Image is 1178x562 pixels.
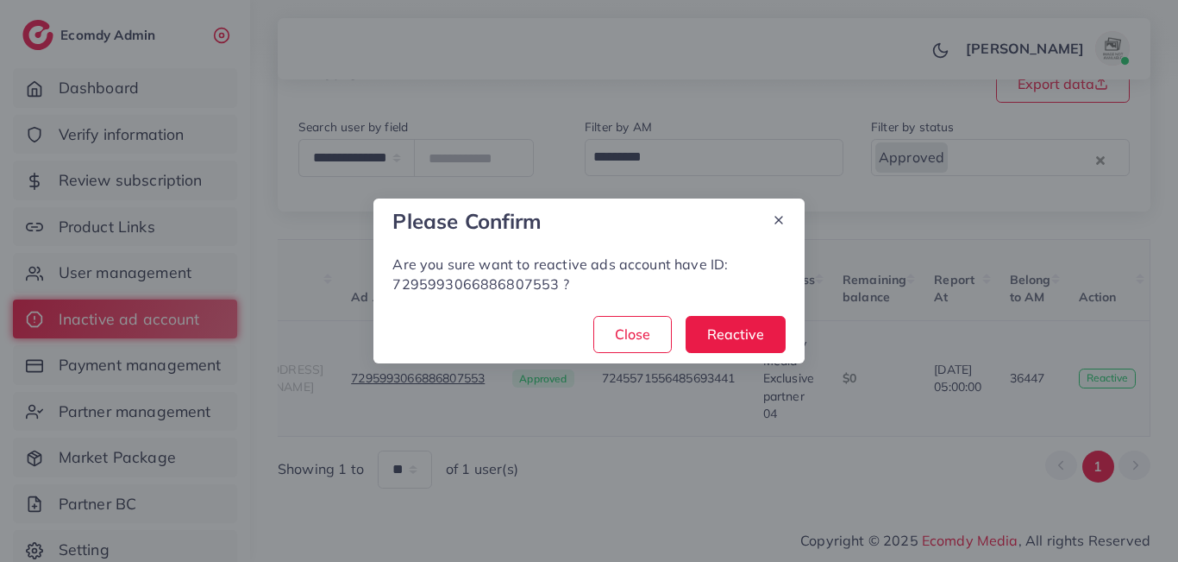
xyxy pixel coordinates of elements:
[615,325,650,343] span: Close
[392,209,542,234] h3: Please Confirm
[593,316,672,353] button: Close
[707,325,764,343] span: Reactive
[686,316,786,353] button: Reactive
[392,255,785,294] div: Are you sure want to reactive ads account have ID: 7295993066886807553 ?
